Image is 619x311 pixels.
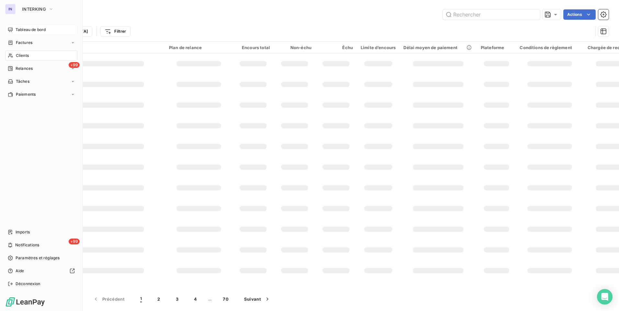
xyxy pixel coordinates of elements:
[16,268,24,274] span: Aide
[5,297,45,307] img: Logo LeanPay
[5,76,77,87] a: Tâches
[140,296,142,302] span: 1
[169,45,229,50] div: Plan de relance
[15,242,39,248] span: Notifications
[16,79,29,84] span: Tâches
[22,6,46,12] span: INTERKING
[278,45,311,50] div: Non-échu
[563,9,596,20] button: Actions
[16,255,60,261] span: Paramètres et réglages
[5,227,77,237] a: Imports
[132,292,150,306] button: 1
[5,89,77,100] a: Paiements
[16,53,29,59] span: Clients
[236,292,278,306] button: Suivant
[520,45,580,50] div: Conditions de règlement
[5,38,77,48] a: Factures
[16,27,46,33] span: Tableau de bord
[100,26,130,37] button: Filtrer
[150,292,168,306] button: 2
[16,40,32,46] span: Factures
[403,45,473,50] div: Délai moyen de paiement
[597,289,613,305] div: Open Intercom Messenger
[5,50,77,61] a: Clients
[16,66,33,71] span: Relances
[481,45,512,50] div: Plateforme
[361,45,396,50] div: Limite d’encours
[215,292,236,306] button: 70
[85,292,132,306] button: Précédent
[5,4,16,14] div: IN
[205,294,215,304] span: …
[69,62,80,68] span: +99
[5,25,77,35] a: Tableau de bord
[69,239,80,244] span: +99
[236,45,270,50] div: Encours total
[5,253,77,263] a: Paramètres et réglages
[5,63,77,74] a: +99Relances
[5,266,77,276] a: Aide
[319,45,353,50] div: Échu
[16,229,30,235] span: Imports
[168,292,186,306] button: 3
[16,91,36,97] span: Paiements
[16,281,40,287] span: Déconnexion
[443,9,540,20] input: Rechercher
[186,292,205,306] button: 4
